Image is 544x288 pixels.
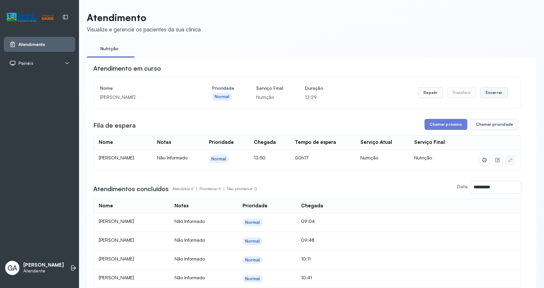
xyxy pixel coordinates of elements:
[425,119,467,130] button: Chamar próximo
[93,184,169,193] h3: Atendimentos concluídos
[418,87,443,98] button: Repetir
[305,93,323,102] p: 12:29
[414,139,445,145] div: Serviço Final
[100,93,190,102] p: [PERSON_NAME]
[301,275,312,280] span: 10:41
[256,93,283,102] p: Nutrição
[175,256,205,261] span: Não Informado
[301,237,314,243] span: 09:48
[295,155,309,160] span: 00h17
[196,186,197,191] span: |
[254,139,276,145] div: Chegada
[87,43,132,54] a: Nutrição
[209,139,234,145] div: Prioridade
[23,262,64,268] p: [PERSON_NAME]
[157,155,187,160] span: Não Informado
[480,87,508,98] button: Encerrar
[99,139,113,145] div: Nome
[175,275,205,280] span: Não Informado
[215,94,230,99] div: Normal
[18,61,33,66] span: Painéis
[360,155,404,161] div: Nutrição
[457,184,469,189] label: Data:
[99,275,134,280] span: [PERSON_NAME]
[245,220,260,225] div: Normal
[301,256,311,261] span: 10:11
[301,203,323,209] div: Chegada
[360,139,392,145] div: Serviço Atual
[447,87,476,98] button: Transferir
[243,203,267,209] div: Prioridade
[175,237,205,243] span: Não Informado
[211,156,226,162] div: Normal
[470,119,518,130] button: Chamar prioridade
[256,84,283,93] h4: Serviço Final
[223,186,224,191] span: |
[99,155,134,160] span: [PERSON_NAME]
[199,184,227,193] p: Prioritários: 6
[295,139,336,145] div: Tempo de espera
[245,238,260,244] div: Normal
[93,64,161,73] h3: Atendimento em curso
[7,12,53,23] img: Logotipo do estabelecimento
[87,26,201,33] div: Visualize e gerencie os pacientes da sua clínica
[99,203,113,209] div: Nome
[93,121,136,130] h3: Fila de espera
[99,237,134,243] span: [PERSON_NAME]
[9,41,70,48] a: Atendimento
[175,203,188,209] div: Notas
[305,84,323,93] h4: Duração
[212,84,234,93] h4: Prioridade
[227,184,257,193] p: Não prioritários: 0
[301,218,315,224] span: 09:04
[245,257,260,263] div: Normal
[175,218,205,224] span: Não Informado
[157,139,171,145] div: Notas
[254,155,266,160] span: 13:50
[99,218,134,224] span: [PERSON_NAME]
[173,184,199,193] p: Atendidos: 6
[87,12,201,23] p: Atendimento
[100,84,190,93] h4: Nome
[99,256,134,261] span: [PERSON_NAME]
[18,42,45,47] span: Atendimento
[245,276,260,282] div: Normal
[414,155,432,160] span: Nutrição
[23,268,64,274] p: Atendente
